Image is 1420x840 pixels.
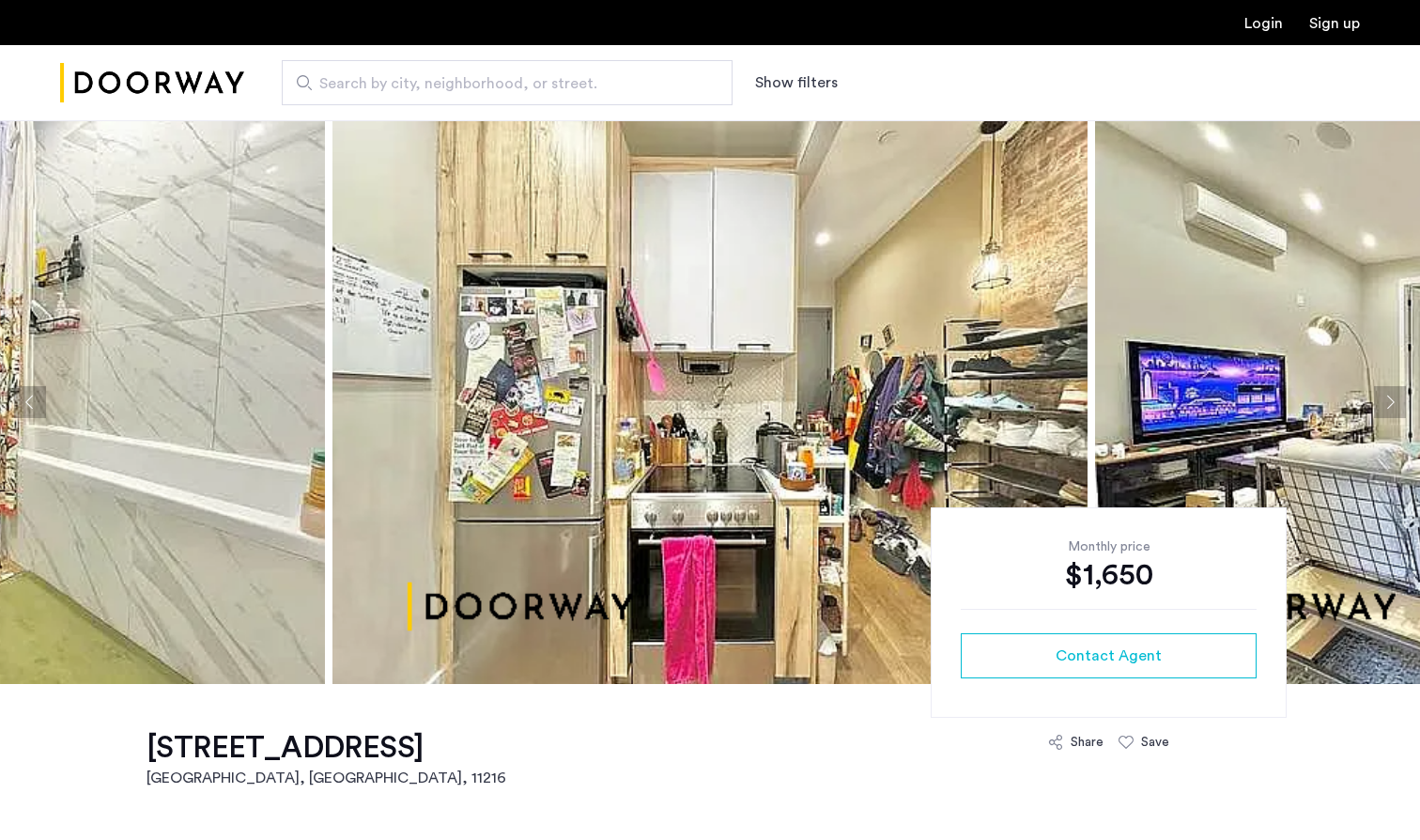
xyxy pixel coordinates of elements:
[1341,765,1401,821] iframe: chat widget
[14,386,46,418] button: Previous apartment
[147,767,506,789] h2: [GEOGRAPHIC_DATA], [GEOGRAPHIC_DATA] , 11216
[319,72,680,95] span: Search by city, neighborhood, or street.
[1141,733,1169,752] div: Save
[961,556,1257,594] div: $1,650
[147,729,506,767] h1: [STREET_ADDRESS]
[147,729,506,789] a: [STREET_ADDRESS][GEOGRAPHIC_DATA], [GEOGRAPHIC_DATA], 11216
[282,60,733,105] input: Apartment Search
[60,48,244,118] a: Cazamio Logo
[1244,16,1283,31] a: Login
[961,633,1257,678] button: button
[755,71,838,94] button: Show or hide filters
[1056,645,1162,667] span: Contact Agent
[961,537,1257,556] div: Monthly price
[1309,16,1360,31] a: Registration
[332,120,1088,684] img: apartment
[1071,733,1104,752] div: Share
[60,48,244,118] img: logo
[1374,386,1406,418] button: Next apartment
